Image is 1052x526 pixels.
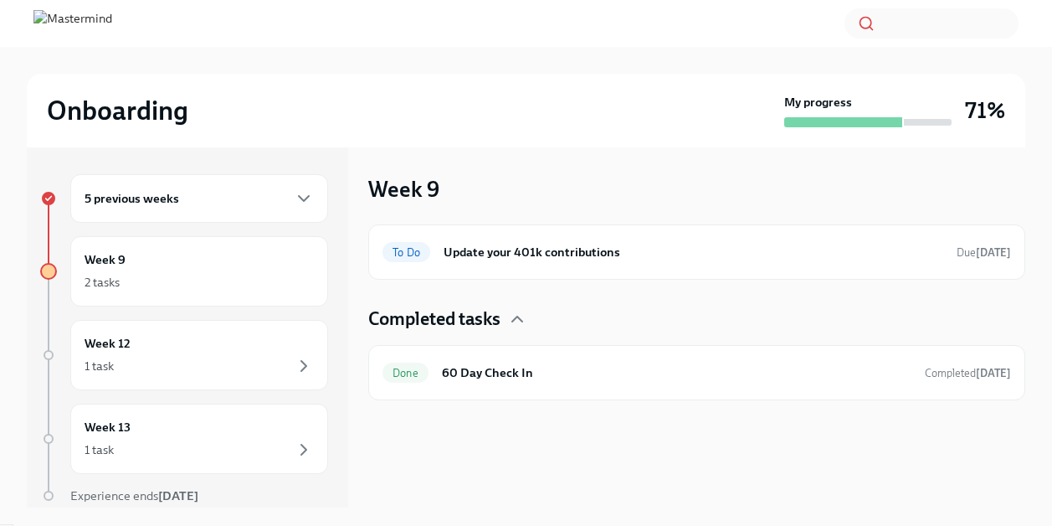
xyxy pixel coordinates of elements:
span: Experience ends [70,488,198,503]
strong: [DATE] [976,367,1011,379]
div: 5 previous weeks [70,174,328,223]
div: Completed tasks [368,307,1025,332]
h6: Week 9 [85,250,126,269]
strong: My progress [784,94,852,111]
h6: 5 previous weeks [85,189,179,208]
h6: Week 12 [85,334,131,353]
a: To DoUpdate your 401k contributionsDue[DATE] [382,239,1011,266]
span: To Do [382,246,430,259]
a: Week 92 tasks [40,236,328,307]
h6: Update your 401k contributions [444,243,943,261]
h6: Week 13 [85,418,131,436]
h3: Week 9 [368,174,439,204]
a: Done60 Day Check InCompleted[DATE] [382,359,1011,386]
div: 1 task [85,441,114,458]
a: Week 131 task [40,404,328,474]
h4: Completed tasks [368,307,500,332]
img: Mastermind [33,10,112,37]
strong: [DATE] [976,246,1011,259]
span: Completed [925,367,1011,379]
h6: 60 Day Check In [442,364,911,382]
a: Week 121 task [40,320,328,390]
h3: 71% [965,95,1005,126]
strong: [DATE] [158,488,198,503]
span: Done [382,367,428,379]
h2: Onboarding [47,94,188,127]
div: 2 tasks [85,274,120,291]
span: October 12th, 2025 09:00 [957,245,1011,260]
div: 1 task [85,358,114,374]
span: October 7th, 2025 09:02 [925,365,1011,381]
span: Due [957,246,1011,259]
